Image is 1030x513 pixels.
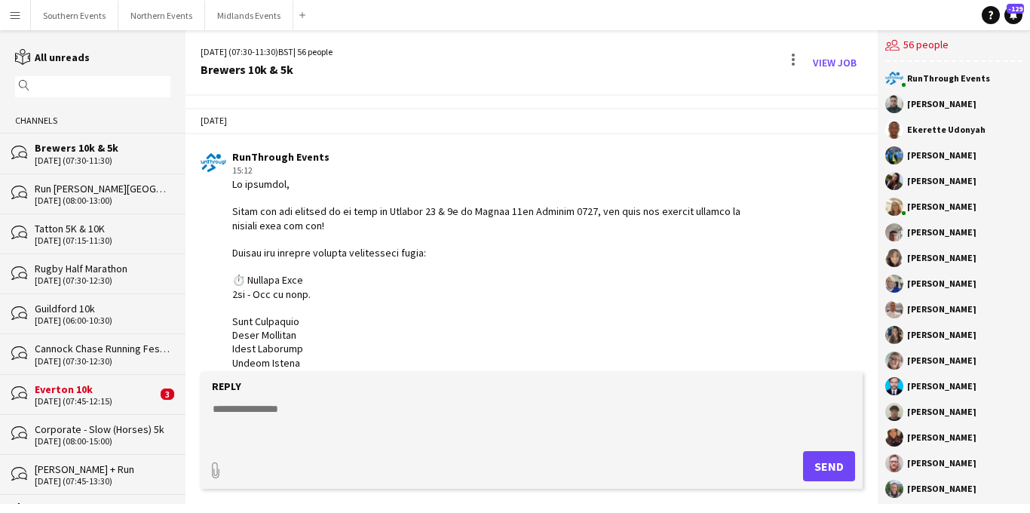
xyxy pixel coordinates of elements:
div: [DATE] (07:15-11:30) [35,235,170,246]
button: Midlands Events [205,1,293,30]
span: -129 [1007,4,1024,14]
div: [PERSON_NAME] [907,330,976,339]
div: Ekerette Udonyah [907,125,986,134]
a: View Job [807,51,863,75]
div: [PERSON_NAME] [907,202,976,211]
div: [DATE] (06:00-10:30) [35,315,170,326]
div: Run [PERSON_NAME][GEOGRAPHIC_DATA] [35,182,170,195]
div: Brewers 10k & 5k [35,141,170,155]
div: [DATE] (07:45-12:15) [35,396,157,407]
div: Rugby Half Marathon [35,262,170,275]
button: Northern Events [118,1,205,30]
div: 15:12 [232,164,755,177]
div: 56 people [885,30,1022,62]
div: RunThrough Events [232,150,755,164]
div: [PERSON_NAME] [907,407,976,416]
a: -129 [1004,6,1022,24]
div: [DATE] (08:00-15:00) [35,436,170,447]
div: Tatton 5K & 10K [35,222,170,235]
div: [PERSON_NAME] [907,356,976,365]
div: [PERSON_NAME] [907,100,976,109]
span: BST [278,46,293,57]
button: Send [803,451,855,481]
div: [DATE] (07:30-12:30) [35,275,170,286]
div: [PERSON_NAME] + Run [35,462,170,476]
label: Reply [212,379,241,393]
div: Guildford 10k [35,302,170,315]
div: [PERSON_NAME] [907,382,976,391]
div: [DATE] (08:00-13:00) [35,195,170,206]
div: [PERSON_NAME] [907,253,976,263]
div: [PERSON_NAME] [907,459,976,468]
div: Everton 10k [35,382,157,396]
div: Corporate - Slow (Horses) 5k [35,422,170,436]
div: [DATE] [185,108,878,134]
button: Southern Events [31,1,118,30]
div: Cannock Chase Running Festival [35,342,170,355]
div: [DATE] (07:30-11:30) [35,155,170,166]
div: [DATE] (07:45-13:30) [35,476,170,487]
div: [DATE] (07:30-11:30) | 56 people [201,45,333,59]
div: RunThrough Events [907,74,990,83]
div: [PERSON_NAME] [907,151,976,160]
div: [PERSON_NAME] [907,228,976,237]
div: [PERSON_NAME] [907,177,976,186]
div: [PERSON_NAME] [907,433,976,442]
div: [PERSON_NAME] [907,279,976,288]
div: [DATE] (07:30-12:30) [35,356,170,367]
div: [PERSON_NAME] [907,484,976,493]
div: [PERSON_NAME] [907,305,976,314]
div: Brewers 10k & 5k [201,63,333,76]
a: All unreads [15,51,90,64]
span: 3 [161,389,174,400]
